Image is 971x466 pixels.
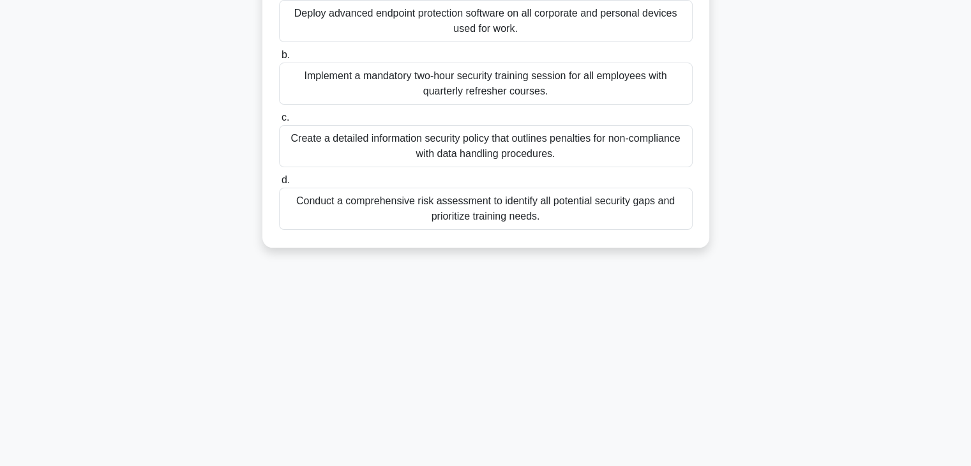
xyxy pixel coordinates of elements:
span: b. [282,49,290,60]
span: d. [282,174,290,185]
div: Implement a mandatory two-hour security training session for all employees with quarterly refresh... [279,63,693,105]
div: Create a detailed information security policy that outlines penalties for non-compliance with dat... [279,125,693,167]
div: Conduct a comprehensive risk assessment to identify all potential security gaps and prioritize tr... [279,188,693,230]
span: c. [282,112,289,123]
